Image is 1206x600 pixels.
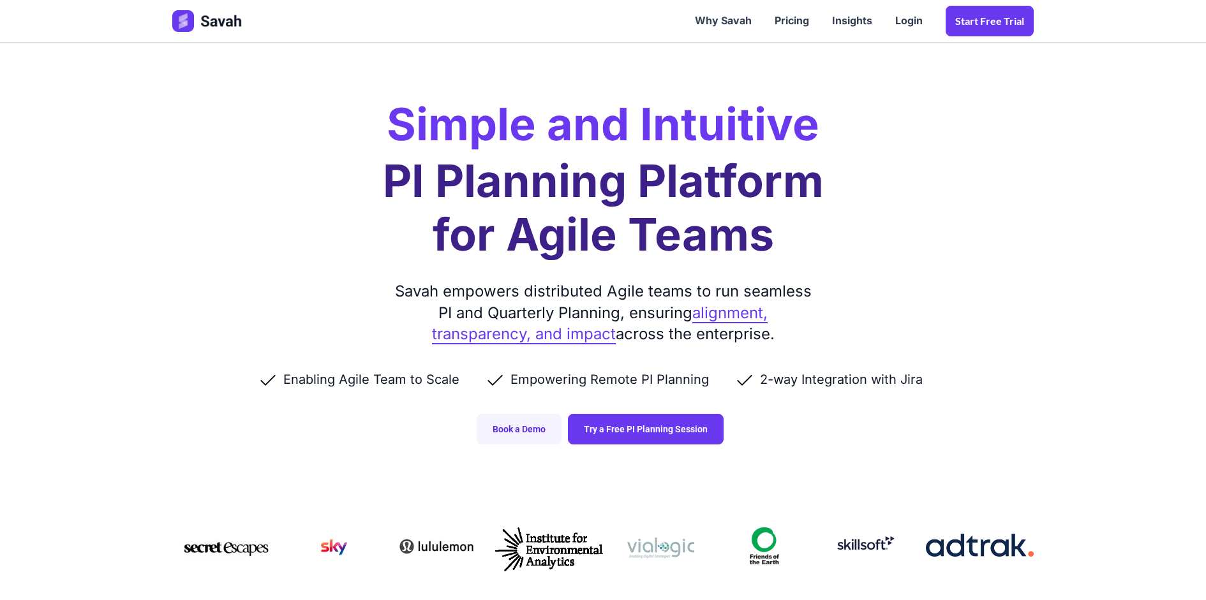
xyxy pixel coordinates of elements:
[258,370,485,388] li: Enabling Agile Team to Scale
[734,370,948,388] li: 2-way Integration with Jira
[389,281,817,345] div: Savah empowers distributed Agile teams to run seamless PI and Quarterly Planning, ensuring across...
[884,1,934,41] a: Login
[477,414,562,444] a: Book a Demo
[763,1,821,41] a: Pricing
[683,1,763,41] a: Why Savah
[946,6,1034,36] a: Start Free trial
[485,370,734,388] li: Empowering Remote PI Planning
[387,102,819,147] h2: Simple and Intuitive
[821,1,884,41] a: Insights
[568,414,724,444] a: Try a Free PI Planning Session
[383,154,824,261] h1: PI Planning Platform for Agile Teams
